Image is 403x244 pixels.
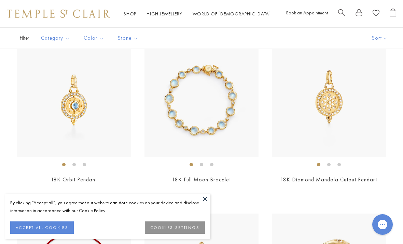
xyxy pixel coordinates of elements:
a: 18K Full Moon Bracelet [172,176,231,183]
button: ACCEPT ALL COOKIES [10,221,74,234]
button: Stone [113,30,143,46]
iframe: Gorgias live chat messenger [369,212,396,237]
a: Book an Appointment [286,10,328,16]
img: 18K Orbit Pendant [17,43,131,157]
img: Temple St. Clair [7,10,110,18]
a: Search [338,9,345,19]
a: World of [DEMOGRAPHIC_DATA]World of [DEMOGRAPHIC_DATA] [193,11,271,17]
span: Color [80,34,109,42]
img: 18K Full Moon Bracelet [144,43,258,157]
span: Stone [114,34,143,42]
a: 18K Orbit Pendant [51,176,97,183]
span: Category [38,34,75,42]
nav: Main navigation [124,10,271,18]
a: ShopShop [124,11,136,17]
a: 18K Diamond Mandala Cutout Pendant [280,176,378,183]
button: Show sort by [357,28,403,49]
img: 18K Diamond Mandala Cutout Pendant [272,43,386,157]
a: View Wishlist [373,9,379,19]
button: Color [79,30,109,46]
a: High JewelleryHigh Jewellery [147,11,182,17]
div: By clicking “Accept all”, you agree that our website can store cookies on your device and disclos... [10,199,205,215]
a: Open Shopping Bag [390,9,396,19]
button: COOKIES SETTINGS [145,221,205,234]
button: Category [36,30,75,46]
